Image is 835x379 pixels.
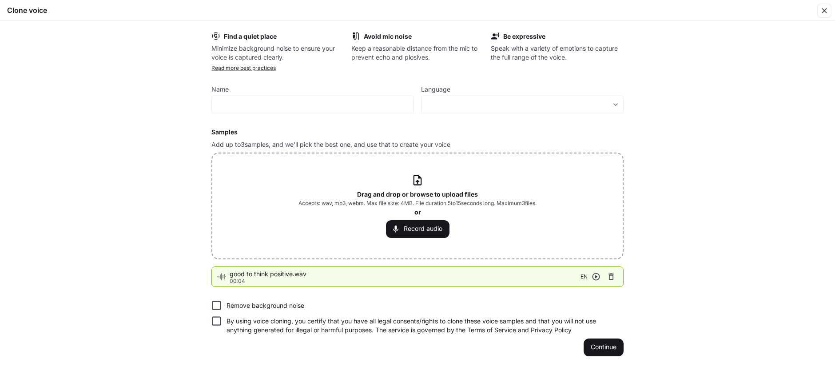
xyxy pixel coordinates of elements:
[227,301,304,310] p: Remove background noise
[531,326,572,334] a: Privacy Policy
[227,317,616,335] p: By using voice cloning, you certify that you have all legal consents/rights to clone these voice ...
[211,86,229,93] p: Name
[467,326,516,334] a: Terms of Service
[351,44,484,62] p: Keep a reasonable distance from the mic to prevent echo and plosives.
[211,128,624,137] h6: Samples
[211,44,344,62] p: Minimize background noise to ensure your voice is captured clearly.
[414,208,421,216] b: or
[581,272,588,281] span: EN
[7,5,47,15] h5: Clone voice
[211,65,276,71] a: Read more best practices
[298,199,537,208] span: Accepts: wav, mp3, webm. Max file size: 4MB. File duration 5 to 15 seconds long. Maximum 3 files.
[230,278,581,284] p: 00:04
[491,44,624,62] p: Speak with a variety of emotions to capture the full range of the voice.
[386,220,449,238] button: Record audio
[421,86,450,93] p: Language
[224,32,277,40] b: Find a quiet place
[364,32,412,40] b: Avoid mic noise
[230,270,581,278] span: good to think positive.wav
[421,100,623,109] div: ​
[357,190,478,198] b: Drag and drop or browse to upload files
[503,32,545,40] b: Be expressive
[211,140,624,149] p: Add up to 3 samples, and we'll pick the best one, and use that to create your voice
[584,339,624,356] button: Continue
